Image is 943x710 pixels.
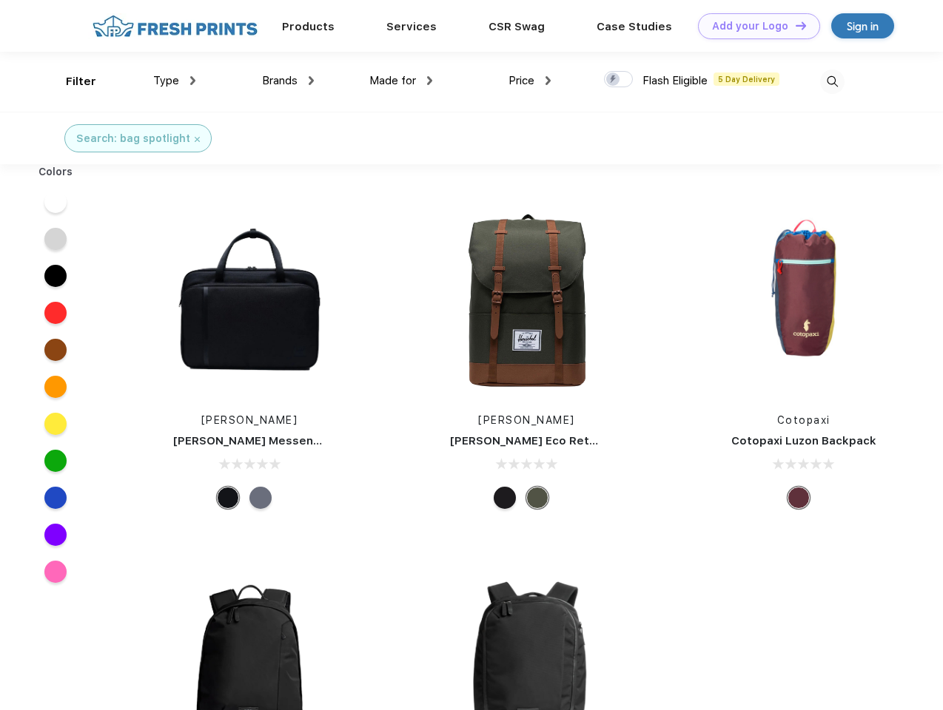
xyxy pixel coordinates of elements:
img: func=resize&h=266 [151,201,348,398]
img: dropdown.png [546,76,551,85]
a: [PERSON_NAME] [201,414,298,426]
a: [PERSON_NAME] Eco Retreat 15" Computer Backpack [450,434,753,447]
div: Raven Crosshatch [249,487,272,509]
a: Sign in [831,13,894,38]
div: Black [217,487,239,509]
div: Sign in [847,18,879,35]
img: filter_cancel.svg [195,137,200,142]
img: func=resize&h=266 [428,201,625,398]
span: 5 Day Delivery [714,72,779,86]
span: Brands [262,74,298,87]
a: [PERSON_NAME] [478,414,575,426]
img: dropdown.png [427,76,432,85]
a: Cotopaxi Luzon Backpack [731,434,876,447]
span: Price [509,74,534,87]
img: desktop_search.svg [820,70,845,94]
div: Colors [27,164,84,180]
span: Flash Eligible [642,74,708,87]
span: Made for [369,74,416,87]
div: Forest [526,487,548,509]
span: Type [153,74,179,87]
img: dropdown.png [190,76,195,85]
a: Products [282,20,335,33]
a: [PERSON_NAME] Messenger [173,434,333,447]
a: Cotopaxi [777,414,830,426]
div: Search: bag spotlight [76,131,190,146]
div: Filter [66,73,96,90]
div: Add your Logo [712,20,788,33]
img: fo%20logo%202.webp [88,13,262,39]
div: Black [494,487,516,509]
img: DT [796,21,806,30]
div: Surprise [788,487,810,509]
img: dropdown.png [309,76,314,85]
img: func=resize&h=266 [705,201,902,398]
